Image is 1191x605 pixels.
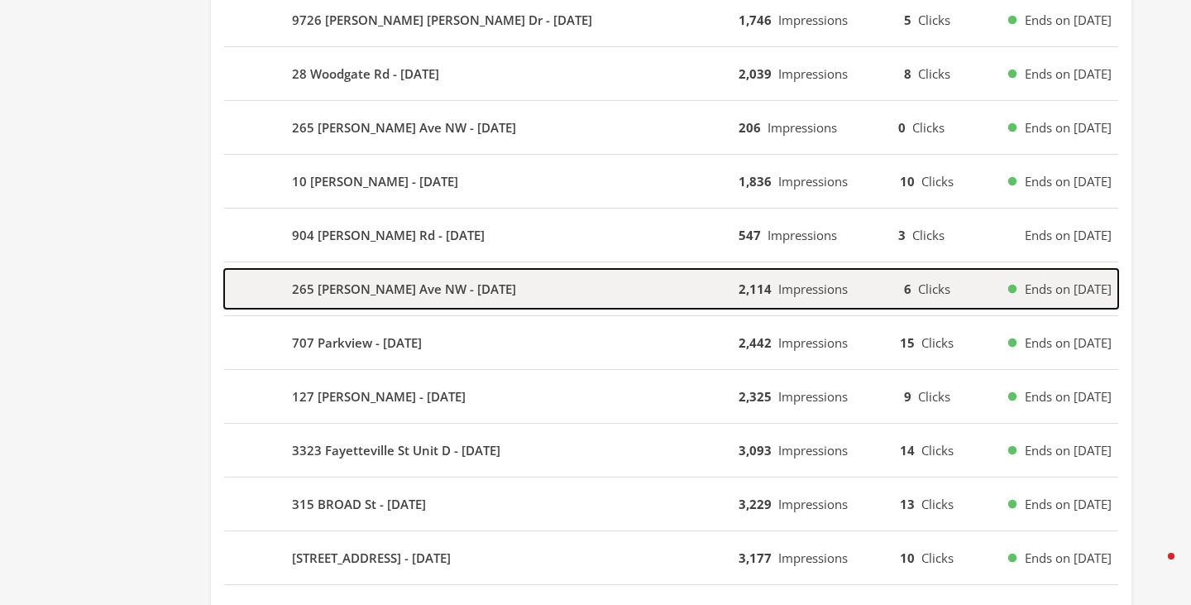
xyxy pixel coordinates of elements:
[898,227,906,243] b: 3
[1025,334,1112,353] span: Ends on [DATE]
[921,496,954,512] span: Clicks
[921,442,954,459] span: Clicks
[1025,118,1112,137] span: Ends on [DATE]
[768,227,837,243] span: Impressions
[292,441,500,460] b: 3323 Fayetteville St Unit D - [DATE]
[778,65,848,82] span: Impressions
[224,215,1118,255] button: 904 [PERSON_NAME] Rd - [DATE]547Impressions3ClicksEnds on [DATE]
[1025,495,1112,514] span: Ends on [DATE]
[739,281,772,297] b: 2,114
[912,227,945,243] span: Clicks
[778,12,848,28] span: Impressions
[921,173,954,190] span: Clicks
[739,334,772,351] b: 2,442
[292,65,439,84] b: 28 Woodgate Rd - [DATE]
[912,119,945,136] span: Clicks
[739,12,772,28] b: 1,746
[739,227,761,243] b: 547
[1025,387,1112,406] span: Ends on [DATE]
[778,281,848,297] span: Impressions
[292,334,422,353] b: 707 Parkview - [DATE]
[1025,280,1112,299] span: Ends on [DATE]
[904,12,911,28] b: 5
[904,65,911,82] b: 8
[292,172,458,191] b: 10 [PERSON_NAME] - [DATE]
[904,388,911,405] b: 9
[292,11,592,30] b: 9726 [PERSON_NAME] [PERSON_NAME] Dr - [DATE]
[921,550,954,566] span: Clicks
[900,334,915,351] b: 15
[1025,226,1112,245] span: Ends on [DATE]
[739,388,772,405] b: 2,325
[739,65,772,82] b: 2,039
[778,550,848,566] span: Impressions
[739,496,772,512] b: 3,229
[921,334,954,351] span: Clicks
[1025,549,1112,568] span: Ends on [DATE]
[768,119,837,136] span: Impressions
[1025,172,1112,191] span: Ends on [DATE]
[224,108,1118,147] button: 265 [PERSON_NAME] Ave NW - [DATE]206Impressions0ClicksEnds on [DATE]
[1025,441,1112,460] span: Ends on [DATE]
[739,119,761,136] b: 206
[224,323,1118,363] button: 707 Parkview - [DATE]2,442Impressions15ClicksEnds on [DATE]
[739,442,772,459] b: 3,093
[292,226,485,245] b: 904 [PERSON_NAME] Rd - [DATE]
[224,269,1118,309] button: 265 [PERSON_NAME] Ave NW - [DATE]2,114Impressions6ClicksEnds on [DATE]
[778,496,848,512] span: Impressions
[224,377,1118,416] button: 127 [PERSON_NAME] - [DATE]2,325Impressions9ClicksEnds on [DATE]
[224,430,1118,470] button: 3323 Fayetteville St Unit D - [DATE]3,093Impressions14ClicksEnds on [DATE]
[904,281,911,297] b: 6
[224,54,1118,94] button: 28 Woodgate Rd - [DATE]2,039Impressions8ClicksEnds on [DATE]
[778,334,848,351] span: Impressions
[918,12,950,28] span: Clicks
[224,538,1118,578] button: [STREET_ADDRESS] - [DATE]3,177Impressions10ClicksEnds on [DATE]
[739,550,772,566] b: 3,177
[918,65,950,82] span: Clicks
[900,550,915,566] b: 10
[918,281,950,297] span: Clicks
[778,173,848,190] span: Impressions
[292,495,426,514] b: 315 BROAD St - [DATE]
[778,442,848,459] span: Impressions
[224,484,1118,524] button: 315 BROAD St - [DATE]3,229Impressions13ClicksEnds on [DATE]
[292,118,516,137] b: 265 [PERSON_NAME] Ave NW - [DATE]
[918,388,950,405] span: Clicks
[1025,11,1112,30] span: Ends on [DATE]
[898,119,906,136] b: 0
[900,173,915,190] b: 10
[900,442,915,459] b: 14
[900,496,915,512] b: 13
[778,388,848,405] span: Impressions
[292,387,466,406] b: 127 [PERSON_NAME] - [DATE]
[292,280,516,299] b: 265 [PERSON_NAME] Ave NW - [DATE]
[739,173,772,190] b: 1,836
[224,161,1118,201] button: 10 [PERSON_NAME] - [DATE]1,836Impressions10ClicksEnds on [DATE]
[292,549,451,568] b: [STREET_ADDRESS] - [DATE]
[1025,65,1112,84] span: Ends on [DATE]
[1135,549,1174,588] iframe: Intercom live chat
